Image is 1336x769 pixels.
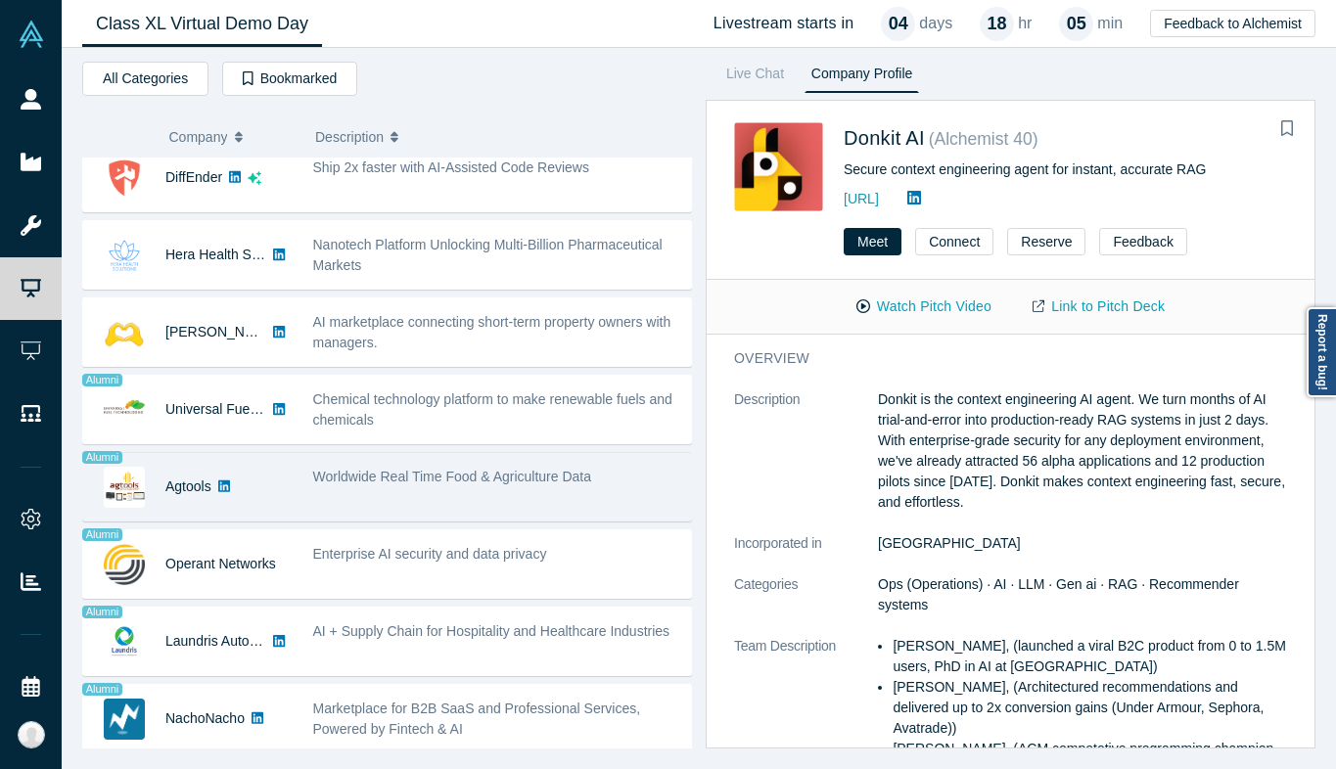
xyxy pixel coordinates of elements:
[313,391,672,428] span: Chemical technology platform to make renewable fuels and chemicals
[104,699,145,740] img: NachoNacho's Logo
[1059,7,1093,41] div: 05
[929,129,1038,149] small: ( Alchemist 40 )
[82,683,122,696] span: Alumni
[313,469,592,484] span: Worldwide Real Time Food & Agriculture Data
[878,576,1239,612] span: Ops (Operations) · AI · LLM · Gen ai · RAG · Recommender systems
[878,533,1287,554] dd: [GEOGRAPHIC_DATA]
[18,21,45,48] img: Alchemist Vault Logo
[165,556,276,571] a: Operant Networks
[1273,115,1301,143] button: Bookmark
[734,348,1260,369] h3: overview
[165,169,222,185] a: DiffEnder
[1150,10,1315,37] button: Feedback to Alchemist
[881,7,915,41] div: 04
[805,62,919,93] a: Company Profile
[313,237,663,273] span: Nanotech Platform Unlocking Multi-Billion Pharmaceutical Markets
[1099,228,1186,255] button: Feedback
[915,228,993,255] button: Connect
[315,116,678,158] button: Description
[165,710,245,726] a: NachoNacho
[844,127,925,149] a: Donkit AI
[315,116,384,158] span: Description
[1012,290,1185,324] a: Link to Pitch Deck
[844,159,1287,180] div: Secure context engineering agent for instant, accurate RAG
[893,677,1287,739] li: [PERSON_NAME], (Architectured recommendations and delivered up to 2x conversion gains (Under Armo...
[165,478,211,494] a: Agtools
[919,12,952,35] p: days
[165,633,442,649] a: Laundris Autonomous Inventory Management
[714,14,854,32] h4: Livestream starts in
[734,574,878,636] dt: Categories
[165,247,299,262] a: Hera Health Solutions
[1018,12,1032,35] p: hr
[82,62,208,96] button: All Categories
[104,467,145,508] img: Agtools's Logo
[248,171,261,185] svg: dsa ai sparkles
[844,191,879,206] a: [URL]
[82,374,122,386] span: Alumni
[313,159,589,175] span: Ship 2x faster with AI-Assisted Code Reviews
[104,389,145,430] img: Universal Fuel Technologies's Logo
[104,621,145,662] img: Laundris Autonomous Inventory Management's Logo
[719,62,791,93] a: Live Chat
[1097,12,1123,35] p: min
[165,401,337,417] a: Universal Fuel Technologies
[82,1,322,47] a: Class XL Virtual Demo Day
[313,546,547,562] span: Enterprise AI security and data privacy
[844,228,901,255] button: Meet
[104,544,145,585] img: Operant Networks's Logo
[878,389,1287,513] p: Donkit is the context engineering AI agent. We turn months of AI trial-and-error into production-...
[82,528,122,541] span: Alumni
[313,314,671,350] span: AI marketplace connecting short-term property owners with managers.
[104,312,145,353] img: Besty AI's Logo
[1007,228,1085,255] button: Reserve
[313,701,641,737] span: Marketplace for B2B SaaS and Professional Services, Powered by Fintech & AI
[836,290,1012,324] button: Watch Pitch Video
[313,623,670,639] span: AI + Supply Chain for Hospitality and Healthcare Industries
[734,122,823,211] img: Donkit AI's Logo
[82,451,122,464] span: Alumni
[893,636,1287,677] li: [PERSON_NAME], (launched a viral B2C product from 0 to 1.5M users, PhD in AI at [GEOGRAPHIC_DATA])
[169,116,296,158] button: Company
[734,389,878,533] dt: Description
[82,606,122,618] span: Alumni
[165,324,294,339] a: [PERSON_NAME] AI
[1307,307,1336,397] a: Report a bug!
[734,533,878,574] dt: Incorporated in
[18,721,45,748] img: Katinka Harsányi's Account
[222,62,357,96] button: Bookmarked
[104,235,145,276] img: Hera Health Solutions's Logo
[104,158,145,199] img: DiffEnder's Logo
[169,116,228,158] span: Company
[980,7,1014,41] div: 18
